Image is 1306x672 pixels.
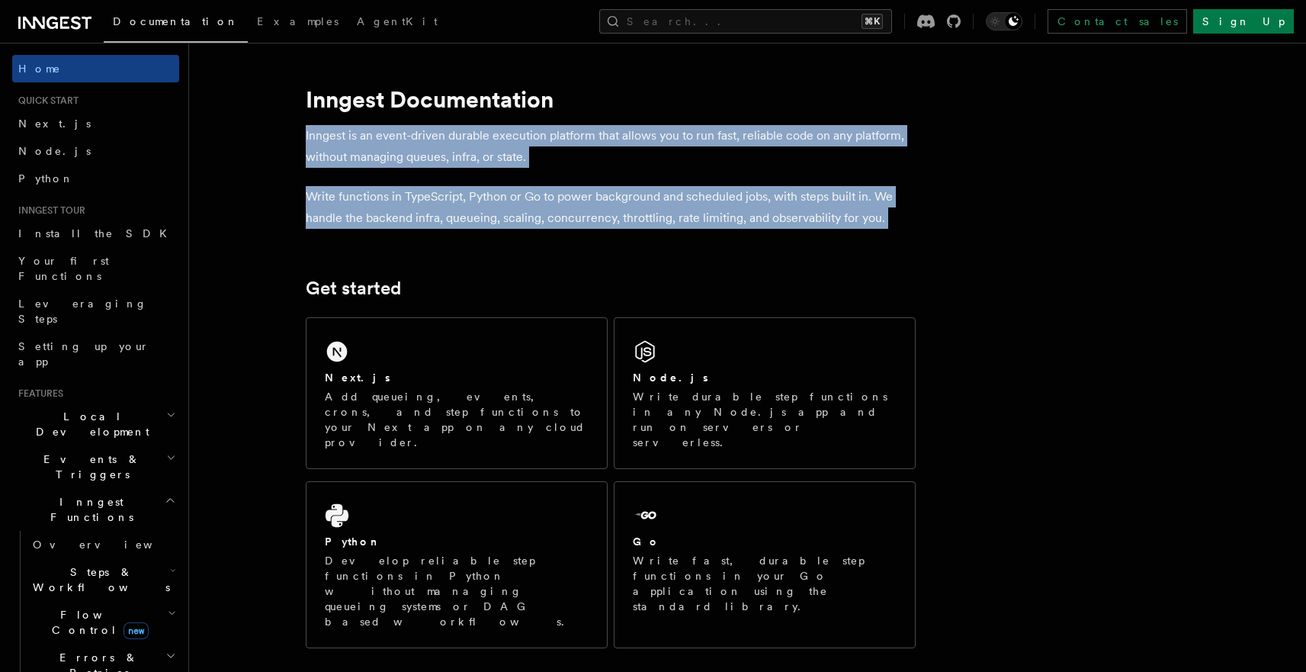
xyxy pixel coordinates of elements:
[12,409,166,439] span: Local Development
[27,531,179,558] a: Overview
[12,247,179,290] a: Your first Functions
[633,553,897,614] p: Write fast, durable step functions in your Go application using the standard library.
[12,95,79,107] span: Quick start
[633,370,708,385] h2: Node.js
[12,488,179,531] button: Inngest Functions
[325,553,589,629] p: Develop reliable step functions in Python without managing queueing systems or DAG based workflows.
[12,290,179,333] a: Leveraging Steps
[18,255,109,282] span: Your first Functions
[1193,9,1294,34] a: Sign Up
[104,5,248,43] a: Documentation
[614,317,916,469] a: Node.jsWrite durable step functions in any Node.js app and run on servers or serverless.
[306,186,916,229] p: Write functions in TypeScript, Python or Go to power background and scheduled jobs, with steps bu...
[599,9,892,34] button: Search...⌘K
[12,494,165,525] span: Inngest Functions
[18,297,147,325] span: Leveraging Steps
[986,12,1022,31] button: Toggle dark mode
[357,15,438,27] span: AgentKit
[325,389,589,450] p: Add queueing, events, crons, and step functions to your Next app on any cloud provider.
[325,370,390,385] h2: Next.js
[12,403,179,445] button: Local Development
[306,278,401,299] a: Get started
[27,564,170,595] span: Steps & Workflows
[12,55,179,82] a: Home
[633,534,660,549] h2: Go
[248,5,348,41] a: Examples
[12,165,179,192] a: Python
[12,137,179,165] a: Node.js
[18,227,176,240] span: Install the SDK
[124,622,149,639] span: new
[27,601,179,644] button: Flow Controlnew
[325,534,381,549] h2: Python
[306,125,916,168] p: Inngest is an event-driven durable execution platform that allows you to run fast, reliable code ...
[12,387,63,400] span: Features
[12,220,179,247] a: Install the SDK
[113,15,239,27] span: Documentation
[306,317,608,469] a: Next.jsAdd queueing, events, crons, and step functions to your Next app on any cloud provider.
[12,333,179,375] a: Setting up your app
[18,172,74,185] span: Python
[18,61,61,76] span: Home
[27,558,179,601] button: Steps & Workflows
[348,5,447,41] a: AgentKit
[1048,9,1187,34] a: Contact sales
[18,340,149,368] span: Setting up your app
[12,452,166,482] span: Events & Triggers
[18,145,91,157] span: Node.js
[306,85,916,113] h1: Inngest Documentation
[306,481,608,648] a: PythonDevelop reliable step functions in Python without managing queueing systems or DAG based wo...
[257,15,339,27] span: Examples
[18,117,91,130] span: Next.js
[12,110,179,137] a: Next.js
[614,481,916,648] a: GoWrite fast, durable step functions in your Go application using the standard library.
[33,539,190,551] span: Overview
[12,445,179,488] button: Events & Triggers
[633,389,897,450] p: Write durable step functions in any Node.js app and run on servers or serverless.
[12,204,85,217] span: Inngest tour
[862,14,883,29] kbd: ⌘K
[27,607,168,638] span: Flow Control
